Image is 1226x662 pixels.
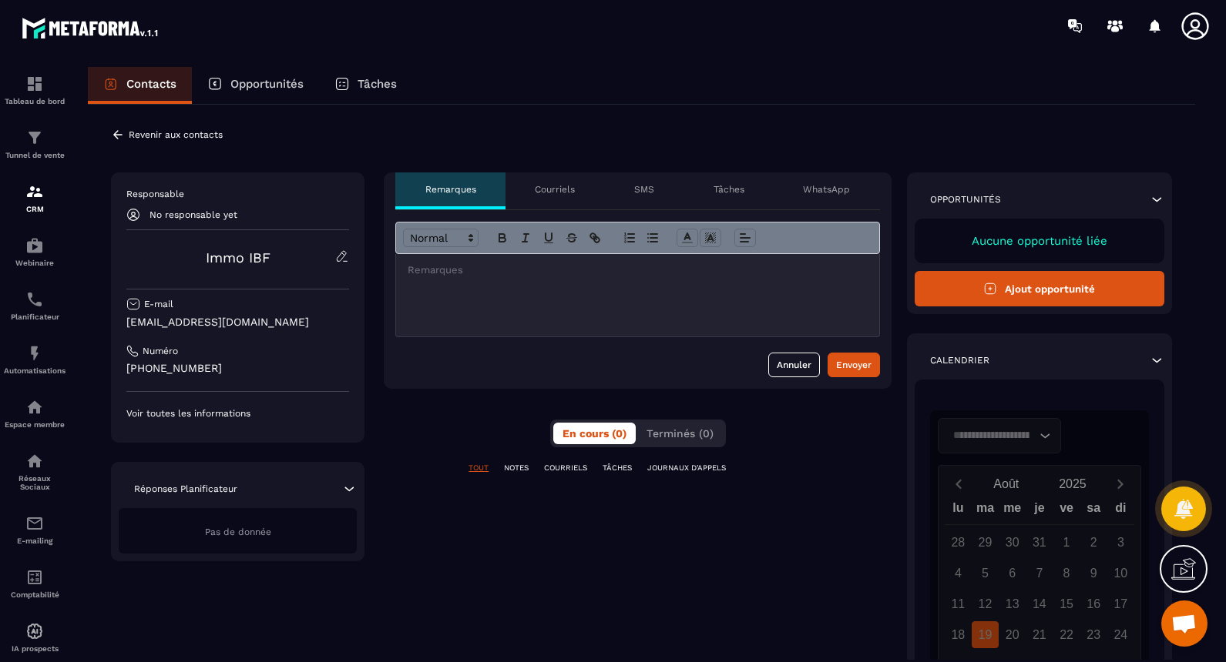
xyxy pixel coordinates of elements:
img: automations [25,398,44,416]
p: Remarques [425,183,476,196]
p: COURRIELS [544,463,587,473]
button: Ajout opportunité [915,271,1164,306]
img: formation [25,129,44,147]
p: IA prospects [4,644,65,653]
p: Contacts [126,77,176,91]
p: Opportunités [230,77,304,91]
p: TOUT [469,463,489,473]
a: Contacts [88,67,192,104]
img: automations [25,344,44,363]
p: Comptabilité [4,590,65,599]
p: Courriels [535,183,575,196]
a: emailemailE-mailing [4,503,65,557]
a: Opportunités [192,67,319,104]
a: automationsautomationsEspace membre [4,386,65,440]
a: social-networksocial-networkRéseaux Sociaux [4,440,65,503]
p: Opportunités [930,193,1001,206]
p: Tableau de bord [4,97,65,105]
span: En cours (0) [563,427,626,440]
p: Calendrier [930,354,989,366]
a: Immo IBF [206,249,270,266]
p: TÂCHES [603,463,632,473]
p: Planificateur [4,313,65,321]
p: WhatsApp [803,183,850,196]
img: automations [25,236,44,255]
p: Réseaux Sociaux [4,474,65,491]
a: formationformationCRM [4,171,65,225]
p: CRM [4,205,65,213]
div: Envoyer [836,357,872,373]
img: automations [25,622,44,640]
p: Tunnel de vente [4,151,65,159]
p: No responsable yet [149,209,237,220]
p: Tâches [358,77,397,91]
p: [PHONE_NUMBER] [126,361,349,376]
img: social-network [25,452,44,470]
img: scheduler [25,290,44,309]
img: accountant [25,568,44,587]
p: Webinaire [4,259,65,267]
button: Envoyer [828,353,880,377]
a: accountantaccountantComptabilité [4,557,65,610]
p: E-mailing [4,537,65,545]
p: Espace membre [4,420,65,429]
span: Pas de donnée [205,527,271,537]
a: formationformationTunnel de vente [4,117,65,171]
p: NOTES [504,463,529,473]
p: Aucune opportunité liée [930,234,1149,248]
img: logo [22,14,160,42]
a: formationformationTableau de bord [4,63,65,117]
a: automationsautomationsAutomatisations [4,333,65,386]
img: email [25,514,44,533]
a: Ouvrir le chat [1161,600,1208,647]
a: schedulerschedulerPlanificateur [4,279,65,333]
p: Responsable [126,188,349,200]
p: Automatisations [4,366,65,375]
p: Numéro [143,345,178,357]
img: formation [25,75,44,93]
p: Tâches [714,183,744,196]
span: Terminés (0) [647,427,714,440]
button: Annuler [768,353,820,377]
p: Voir toutes les informations [126,407,349,420]
p: [EMAIL_ADDRESS][DOMAIN_NAME] [126,315,349,329]
p: SMS [634,183,654,196]
p: Revenir aux contacts [129,129,223,140]
p: JOURNAUX D'APPELS [647,463,726,473]
p: E-mail [144,298,173,310]
a: Tâches [319,67,412,104]
button: Terminés (0) [637,423,723,444]
button: En cours (0) [553,423,636,444]
img: formation [25,182,44,201]
a: automationsautomationsWebinaire [4,225,65,279]
p: Réponses Planificateur [134,483,237,495]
